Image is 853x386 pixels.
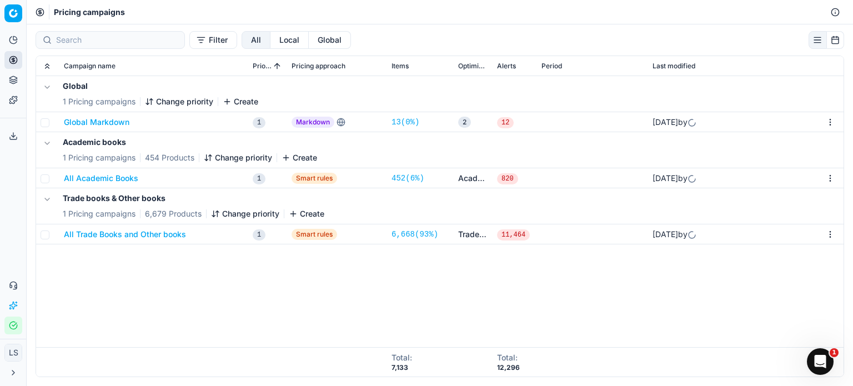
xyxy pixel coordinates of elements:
[497,117,514,128] span: 12
[497,352,520,363] div: Total :
[392,173,424,184] a: 452(6%)
[289,208,324,219] button: Create
[242,31,270,49] button: all
[458,229,488,240] a: Trade books & Other books
[497,62,516,71] span: Alerts
[272,61,283,72] button: Sorted by Priority ascending
[653,173,696,184] div: by
[653,229,678,239] span: [DATE]
[63,208,136,219] span: 1 Pricing campaigns
[830,348,839,357] span: 1
[497,173,518,184] span: 820
[653,62,695,71] span: Last modified
[653,117,696,128] div: by
[64,229,186,240] button: All Trade Books and Other books
[64,62,116,71] span: Campaign name
[223,96,258,107] button: Create
[54,7,125,18] span: Pricing campaigns
[64,117,129,128] button: Global Markdown
[292,117,334,128] span: Markdown
[497,229,530,240] span: 11,464
[63,137,317,148] h5: Academic books
[653,229,696,240] div: by
[145,208,202,219] span: 6,679 Products
[54,7,125,18] nav: breadcrumb
[458,173,488,184] a: Academic books
[497,363,520,372] div: 12,296
[145,152,194,163] span: 454 Products
[56,34,178,46] input: Search
[253,229,265,240] span: 1
[270,31,309,49] button: local
[63,81,258,92] h5: Global
[63,193,324,204] h5: Trade books & Other books
[653,117,678,127] span: [DATE]
[653,173,678,183] span: [DATE]
[458,117,471,128] span: 2
[204,152,272,163] button: Change priority
[253,62,272,71] span: Priority
[392,117,419,128] a: 13(0%)
[392,363,412,372] div: 7,133
[189,31,237,49] button: Filter
[145,96,213,107] button: Change priority
[541,62,562,71] span: Period
[292,62,345,71] span: Pricing approach
[807,348,834,375] iframe: Intercom live chat
[5,344,22,361] span: LS
[253,173,265,184] span: 1
[309,31,351,49] button: global
[282,152,317,163] button: Create
[392,62,409,71] span: Items
[211,208,279,219] button: Change priority
[41,59,54,73] button: Expand all
[392,352,412,363] div: Total :
[292,229,337,240] span: Smart rules
[64,173,138,184] button: All Academic Books
[63,96,136,107] span: 1 Pricing campaigns
[253,117,265,128] span: 1
[4,344,22,362] button: LS
[458,62,488,71] span: Optimization groups
[392,229,438,240] a: 6,668(93%)
[292,173,337,184] span: Smart rules
[63,152,136,163] span: 1 Pricing campaigns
